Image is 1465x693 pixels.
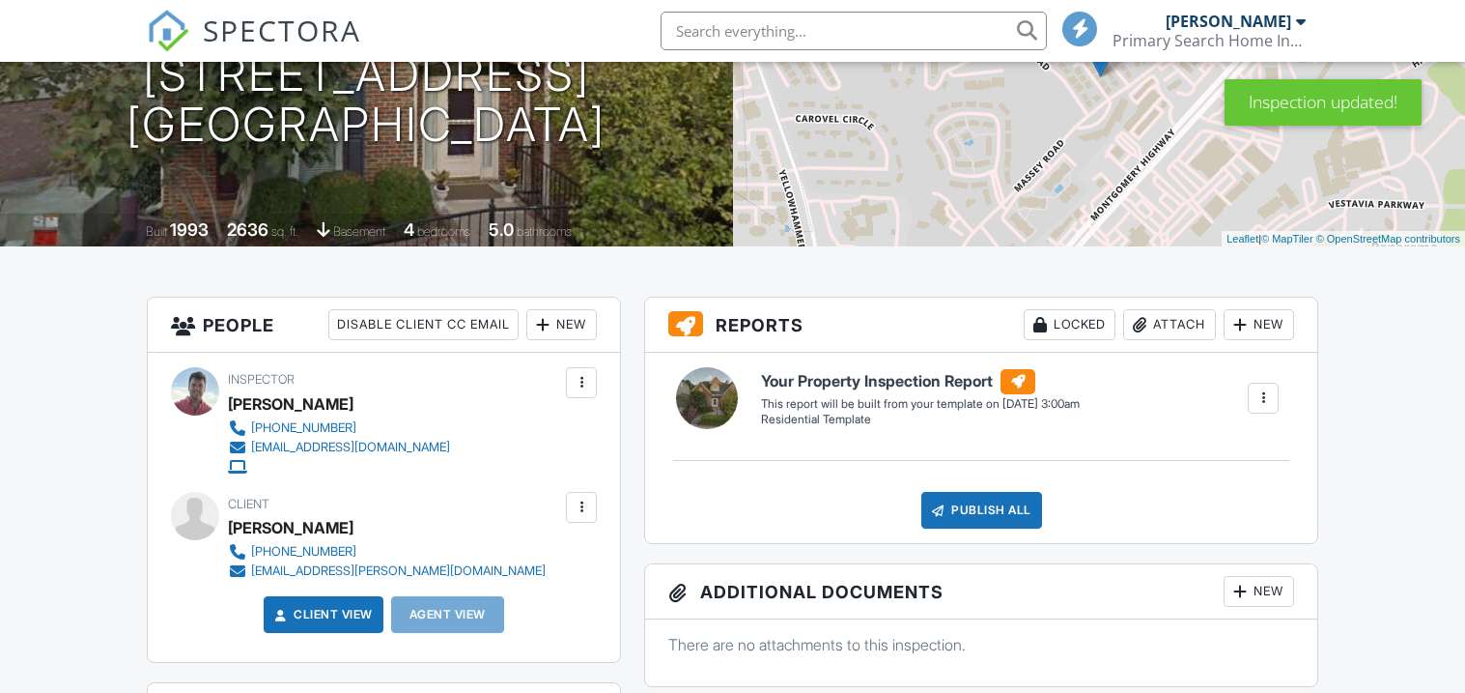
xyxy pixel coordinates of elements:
span: bedrooms [417,224,470,239]
div: Primary Search Home Inspections [1113,31,1306,50]
a: [PHONE_NUMBER] [228,542,546,562]
h3: Additional Documents [645,564,1317,620]
div: This report will be built from your template on [DATE] 3:00am [761,396,1080,412]
div: New [1224,576,1294,607]
div: 5.0 [489,219,514,240]
div: Inspection updated! [1225,79,1422,126]
div: Disable Client CC Email [328,309,519,340]
span: Client [228,497,269,511]
div: New [526,309,597,340]
h1: [STREET_ADDRESS] [GEOGRAPHIC_DATA] [127,49,606,152]
div: Attach [1123,309,1216,340]
div: 2636 [227,219,268,240]
a: SPECTORA [147,26,361,67]
span: Built [146,224,167,239]
h3: People [148,298,621,353]
div: 4 [404,219,414,240]
div: [PERSON_NAME] [228,513,353,542]
h6: Your Property Inspection Report [761,369,1080,394]
p: There are no attachments to this inspection. [668,634,1294,655]
div: New [1224,309,1294,340]
span: SPECTORA [203,10,361,50]
a: [EMAIL_ADDRESS][DOMAIN_NAME] [228,438,450,457]
a: [PHONE_NUMBER] [228,419,450,438]
a: © MapTiler [1261,233,1313,245]
a: © OpenStreetMap contributors [1316,233,1460,245]
span: basement [333,224,385,239]
span: sq. ft. [271,224,298,239]
div: Residential Template [761,412,1080,428]
span: bathrooms [517,224,572,239]
a: Client View [270,605,373,624]
div: [PHONE_NUMBER] [251,544,356,560]
div: [PERSON_NAME] [1166,12,1291,31]
div: 1993 [170,219,209,240]
div: Publish All [921,492,1042,529]
h3: Reports [645,298,1317,353]
div: [PERSON_NAME] [228,390,353,419]
input: Search everything... [661,12,1047,50]
div: [PHONE_NUMBER] [251,420,356,436]
div: | [1222,231,1465,247]
span: Inspector [228,372,295,387]
div: [EMAIL_ADDRESS][PERSON_NAME][DOMAIN_NAME] [251,563,546,579]
a: [EMAIL_ADDRESS][PERSON_NAME][DOMAIN_NAME] [228,562,546,581]
img: The Best Home Inspection Software - Spectora [147,10,189,52]
div: Locked [1024,309,1115,340]
div: [EMAIL_ADDRESS][DOMAIN_NAME] [251,440,450,455]
a: Leaflet [1226,233,1258,245]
